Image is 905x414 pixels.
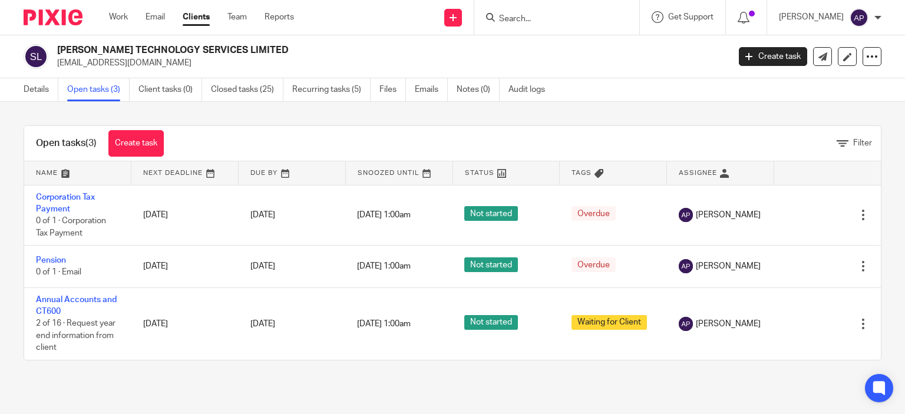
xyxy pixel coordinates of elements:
[36,217,106,237] span: 0 of 1 · Corporation Tax Payment
[739,47,807,66] a: Create task
[358,170,420,176] span: Snoozed Until
[508,78,554,101] a: Audit logs
[679,259,693,273] img: svg%3E
[850,8,868,27] img: svg%3E
[227,11,247,23] a: Team
[572,315,647,330] span: Waiting for Client
[357,211,411,219] span: [DATE] 1:00am
[109,11,128,23] a: Work
[138,78,202,101] a: Client tasks (0)
[24,78,58,101] a: Details
[572,170,592,176] span: Tags
[211,78,283,101] a: Closed tasks (25)
[36,256,66,264] a: Pension
[85,138,97,148] span: (3)
[108,130,164,157] a: Create task
[265,11,294,23] a: Reports
[696,260,761,272] span: [PERSON_NAME]
[572,257,616,272] span: Overdue
[457,78,500,101] a: Notes (0)
[292,78,371,101] a: Recurring tasks (5)
[668,13,714,21] span: Get Support
[696,318,761,330] span: [PERSON_NAME]
[131,185,239,246] td: [DATE]
[250,211,275,219] span: [DATE]
[415,78,448,101] a: Emails
[131,246,239,287] td: [DATE]
[183,11,210,23] a: Clients
[853,139,872,147] span: Filter
[464,206,518,221] span: Not started
[36,296,117,316] a: Annual Accounts and CT600
[379,78,406,101] a: Files
[24,9,82,25] img: Pixie
[464,315,518,330] span: Not started
[696,209,761,221] span: [PERSON_NAME]
[131,287,239,360] td: [DATE]
[250,320,275,328] span: [DATE]
[250,262,275,270] span: [DATE]
[779,11,844,23] p: [PERSON_NAME]
[36,193,95,213] a: Corporation Tax Payment
[57,57,721,69] p: [EMAIL_ADDRESS][DOMAIN_NAME]
[36,137,97,150] h1: Open tasks
[36,320,115,352] span: 2 of 16 · Request year end information from client
[464,257,518,272] span: Not started
[146,11,165,23] a: Email
[357,262,411,270] span: [DATE] 1:00am
[465,170,494,176] span: Status
[572,206,616,221] span: Overdue
[36,269,81,277] span: 0 of 1 · Email
[498,14,604,25] input: Search
[357,320,411,328] span: [DATE] 1:00am
[57,44,589,57] h2: [PERSON_NAME] TECHNOLOGY SERVICES LIMITED
[24,44,48,69] img: svg%3E
[67,78,130,101] a: Open tasks (3)
[679,317,693,331] img: svg%3E
[679,208,693,222] img: svg%3E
